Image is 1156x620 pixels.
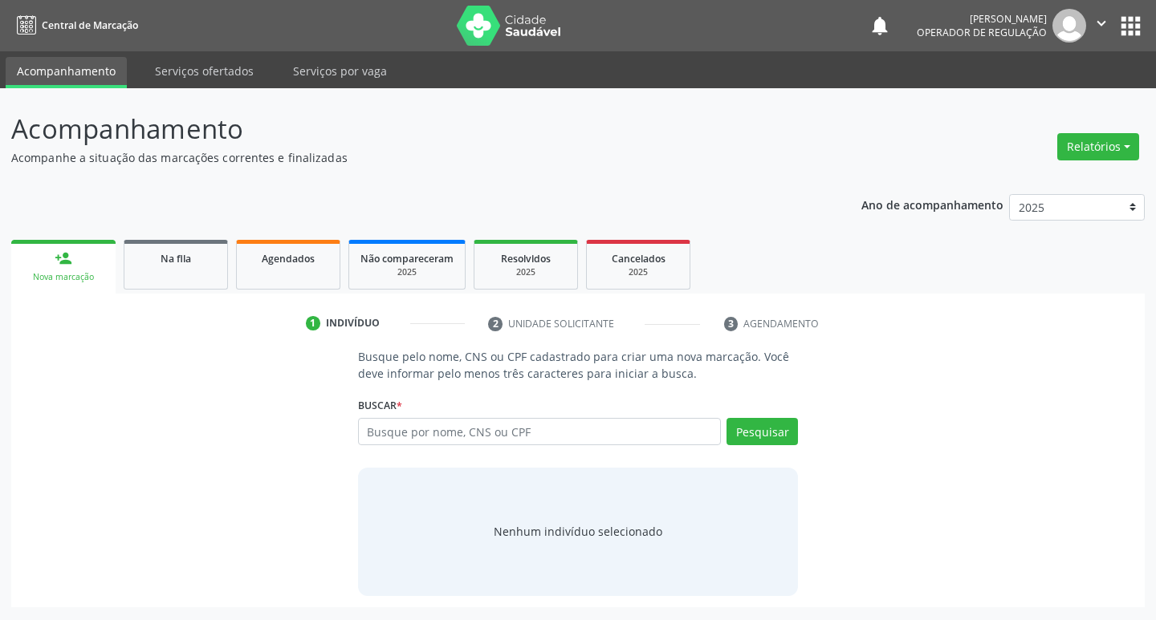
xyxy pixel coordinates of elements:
[869,14,891,37] button: notifications
[598,266,678,278] div: 2025
[22,271,104,283] div: Nova marcação
[358,393,402,418] label: Buscar
[360,266,454,278] div: 2025
[1086,9,1117,43] button: 
[917,12,1047,26] div: [PERSON_NAME]
[1052,9,1086,43] img: img
[11,149,804,166] p: Acompanhe a situação das marcações correntes e finalizadas
[1093,14,1110,32] i: 
[282,57,398,85] a: Serviços por vaga
[494,523,662,540] div: Nenhum indivíduo selecionado
[486,266,566,278] div: 2025
[161,252,191,265] span: Na fila
[1057,133,1139,160] button: Relatórios
[360,252,454,265] span: Não compareceram
[42,18,138,32] span: Central de Marcação
[727,418,798,445] button: Pesquisar
[501,252,551,265] span: Resolvidos
[11,109,804,149] p: Acompanhamento
[6,57,127,88] a: Acompanhamento
[306,316,320,330] div: 1
[1117,12,1145,40] button: apps
[917,26,1047,39] span: Operador de regulação
[612,252,666,265] span: Cancelados
[358,348,799,382] p: Busque pelo nome, CNS ou CPF cadastrado para criar uma nova marcação. Você deve informar pelo men...
[262,252,315,265] span: Agendados
[358,418,722,445] input: Busque por nome, CNS ou CPF
[861,194,1003,214] p: Ano de acompanhamento
[11,12,138,38] a: Central de Marcação
[326,316,380,330] div: Indivíduo
[144,57,265,85] a: Serviços ofertados
[55,249,72,267] div: person_add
